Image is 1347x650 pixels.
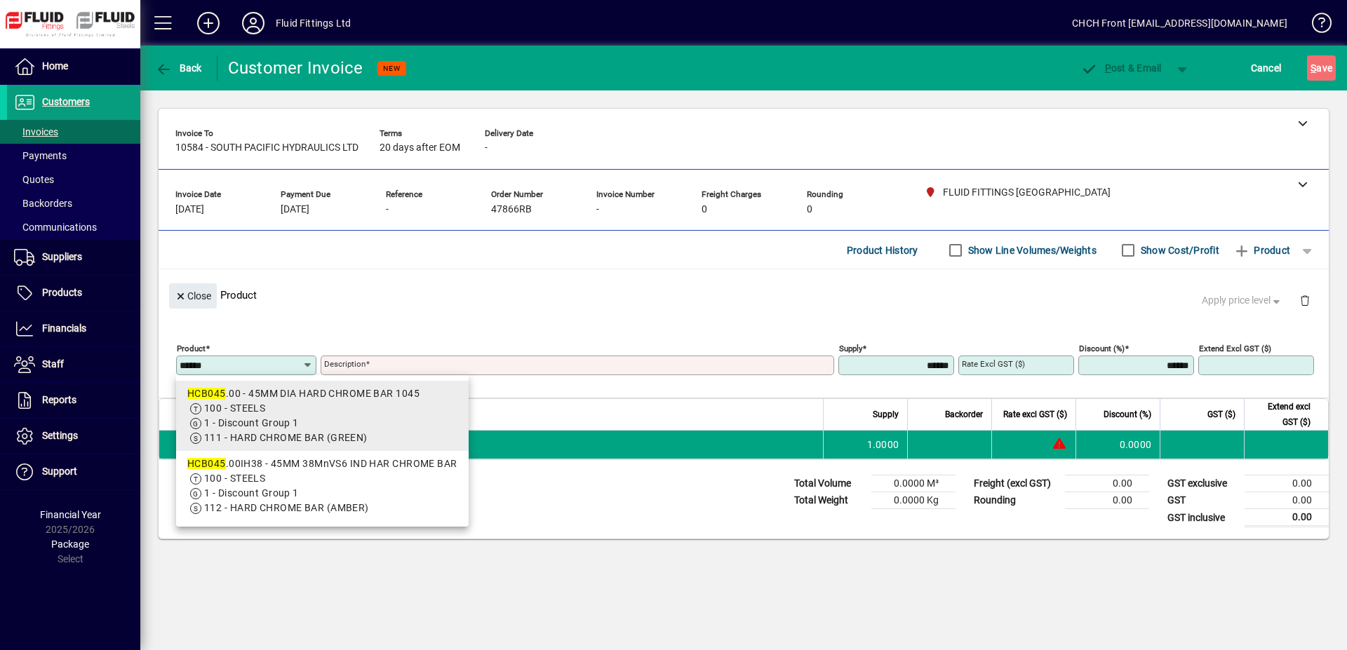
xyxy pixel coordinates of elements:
[1073,55,1169,81] button: Post & Email
[175,142,358,154] span: 10584 - SOUTH PACIFIC HYDRAULICS LTD
[42,430,78,441] span: Settings
[1065,475,1149,492] td: 0.00
[7,347,140,382] a: Staff
[1065,492,1149,509] td: 0.00
[7,191,140,215] a: Backorders
[14,198,72,209] span: Backorders
[7,144,140,168] a: Payments
[807,204,812,215] span: 0
[1245,492,1329,509] td: 0.00
[7,120,140,144] a: Invoices
[867,438,899,452] span: 1.0000
[1245,509,1329,527] td: 0.00
[152,55,206,81] button: Back
[702,204,707,215] span: 0
[1003,407,1067,422] span: Rate excl GST ($)
[204,417,299,428] span: 1 - Discount Group 1
[967,492,1065,509] td: Rounding
[177,344,206,353] mat-label: Product
[1160,509,1245,527] td: GST inclusive
[187,456,457,471] div: .00IH38 - 45MM 38MnVS6 IND HAR CHROME BAR
[228,57,363,79] div: Customer Invoice
[276,12,351,34] div: Fluid Fittings Ltd
[841,238,924,263] button: Product History
[175,204,204,215] span: [DATE]
[155,62,202,74] span: Back
[485,142,488,154] span: -
[787,492,871,509] td: Total Weight
[14,150,67,161] span: Payments
[1196,288,1289,313] button: Apply price level
[1160,492,1245,509] td: GST
[1311,62,1316,74] span: S
[204,502,369,513] span: 112 - HARD CHROME BAR (AMBER)
[596,204,599,215] span: -
[324,359,366,369] mat-label: Description
[176,381,469,451] mat-option: HCB045.00 - 45MM DIA HARD CHROME BAR 1045
[281,204,309,215] span: [DATE]
[14,174,54,185] span: Quotes
[204,432,368,443] span: 111 - HARD CHROME BAR (GREEN)
[14,222,97,233] span: Communications
[871,492,956,509] td: 0.0000 Kg
[1301,3,1329,48] a: Knowledge Base
[1104,407,1151,422] span: Discount (%)
[383,64,401,73] span: NEW
[1072,12,1287,34] div: CHCH Front [EMAIL_ADDRESS][DOMAIN_NAME]
[169,283,217,309] button: Close
[965,243,1097,257] label: Show Line Volumes/Weights
[1075,431,1160,459] td: 0.0000
[1307,55,1336,81] button: Save
[42,394,76,405] span: Reports
[873,407,899,422] span: Supply
[7,419,140,454] a: Settings
[7,383,140,418] a: Reports
[42,60,68,72] span: Home
[40,509,101,520] span: Financial Year
[1247,55,1285,81] button: Cancel
[231,11,276,36] button: Profile
[176,451,469,521] mat-option: HCB045.00IH38 - 45MM 38MnVS6 IND HAR CHROME BAR
[1079,344,1125,353] mat-label: Discount (%)
[7,454,140,489] a: Support
[1311,57,1332,79] span: ave
[967,475,1065,492] td: Freight (excl GST)
[14,126,58,137] span: Invoices
[7,215,140,239] a: Communications
[187,388,226,399] em: HCB045
[51,539,89,550] span: Package
[787,475,871,492] td: Total Volume
[847,239,918,262] span: Product History
[175,285,211,308] span: Close
[1251,57,1282,79] span: Cancel
[42,96,90,107] span: Customers
[1105,62,1111,74] span: P
[7,240,140,275] a: Suppliers
[1288,294,1322,306] app-page-header-button: Delete
[1138,243,1219,257] label: Show Cost/Profit
[386,204,389,215] span: -
[204,402,265,414] span: 100 - STEELS
[380,142,460,154] span: 20 days after EOM
[204,487,299,499] span: 1 - Discount Group 1
[839,344,862,353] mat-label: Supply
[166,289,220,302] app-page-header-button: Close
[7,276,140,311] a: Products
[945,407,983,422] span: Backorder
[204,473,265,484] span: 100 - STEELS
[186,11,231,36] button: Add
[42,323,86,334] span: Financials
[1207,407,1235,422] span: GST ($)
[42,358,64,370] span: Staff
[42,251,82,262] span: Suppliers
[1245,475,1329,492] td: 0.00
[1199,344,1271,353] mat-label: Extend excl GST ($)
[140,55,217,81] app-page-header-button: Back
[1288,283,1322,317] button: Delete
[871,475,956,492] td: 0.0000 M³
[7,311,140,346] a: Financials
[187,458,226,469] em: HCB045
[962,359,1025,369] mat-label: Rate excl GST ($)
[187,386,457,401] div: .00 - 45MM DIA HARD CHROME BAR 1045
[1253,399,1311,430] span: Extend excl GST ($)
